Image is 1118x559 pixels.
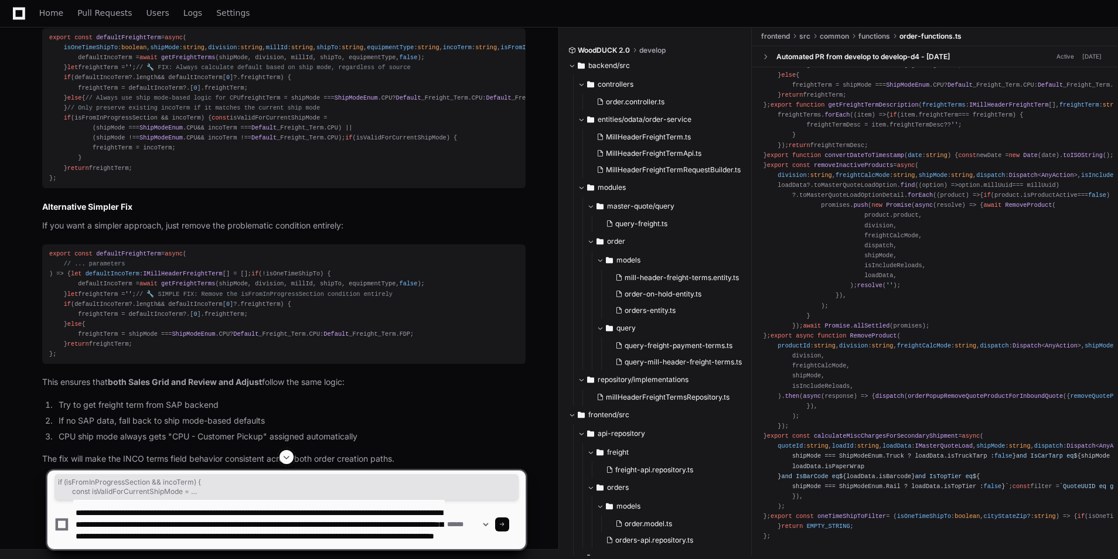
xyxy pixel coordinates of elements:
[1023,192,1077,199] span: isProductActive
[592,162,742,178] button: MillHeaderFreightTermRequestBuilder.ts
[49,249,519,359] div: = ( ) => { : [] = []; (!isOneTimeShipTo) { defaultIncoTerm = (shipMode, division, millId, shipTo,...
[86,270,139,277] span: defaultIncoTerm
[136,64,411,71] span: // 🔧 FIX: Always calculate default based on ship mode, regardless of source
[976,172,1005,179] span: dispatch
[611,338,742,354] button: query-freight-payment-terms.ts
[854,202,868,209] span: push
[886,202,911,209] span: Promise
[587,232,749,251] button: order
[400,54,418,61] span: false
[850,332,897,339] span: RemoveProduct
[785,393,800,400] span: then
[803,393,821,400] span: async
[251,134,277,141] span: Default
[781,91,803,98] span: return
[208,44,237,51] span: division
[926,152,947,159] span: string
[836,172,889,179] span: freightCalcMode
[42,376,526,389] p: This ensures that follow the same logic:
[857,282,882,289] span: resolve
[598,80,633,89] span: controllers
[367,44,414,51] span: equipmentType
[857,111,872,118] span: item
[1005,202,1052,209] span: RemoveProduct
[146,9,169,16] span: Users
[96,250,161,257] span: defaultFreightTerm
[67,104,320,111] span: // Only preserve existing incoTerm if it matches the current ship mode
[607,202,674,211] span: master-quote/query
[908,192,933,199] span: forEach
[193,84,197,91] span: 0
[984,192,991,199] span: if
[814,162,894,169] span: removeInactiveProducts
[829,101,919,108] span: getFreightTermDescription
[886,282,893,289] span: ''
[976,442,1005,449] span: shipMode
[578,46,630,55] span: WoodDUCK 2.0
[1023,81,1034,88] span: CPU
[857,442,879,449] span: string
[894,172,915,179] span: string
[611,270,742,286] button: mill-header-freight-terms.entity.ts
[67,64,78,71] span: let
[597,445,604,459] svg: Directory
[49,44,652,51] span: : , : , : , : , : , : , : , : | ,
[58,478,515,496] span: if (isFromInProgressSection && incoTerm) { const isValidForCurrentShipMode = (shipMode === ShipMo...
[67,291,78,298] span: let
[625,357,742,367] span: query-mill-header-freight-terms.ts
[486,94,512,101] span: Default
[226,301,230,308] span: 0
[125,291,132,298] span: ''
[832,442,854,449] span: loadId
[578,178,749,197] button: modules
[587,427,594,441] svg: Directory
[803,322,821,329] span: await
[204,311,244,318] span: freightTerm
[578,370,749,389] button: repository/implementations
[951,121,958,128] span: ''
[64,260,125,267] span: // ... parameters
[980,342,1008,349] span: dispatch
[587,77,594,91] svg: Directory
[400,280,418,287] span: false
[1041,172,1073,179] span: AnyAction
[125,64,132,71] span: ''
[400,330,410,338] span: FDP
[216,9,250,16] span: Settings
[824,152,904,159] span: convertDateToTimestamp
[611,354,742,370] button: query-mill-header-freight-terms.ts
[578,59,585,73] svg: Directory
[607,237,625,246] span: order
[799,32,810,41] span: src
[139,54,158,61] span: await
[824,111,850,118] span: forEach
[183,9,202,16] span: Logs
[597,319,749,338] button: query
[767,432,789,439] span: export
[143,270,223,277] span: IMillHeaderFreightTerm
[771,332,792,339] span: export
[919,111,959,118] span: freightTerm
[316,44,338,51] span: shipTo
[814,182,897,189] span: toMasterQuoteLoadOption
[807,442,829,449] span: string
[592,145,742,162] button: MillHeaderFreightTermApi.ts
[592,129,742,145] button: MillHeaderFreightTerm.ts
[251,270,258,277] span: if
[820,32,849,41] span: common
[776,52,950,62] div: Automated PR from develop to develop-d4 - [DATE]
[67,94,82,101] span: else
[475,44,497,51] span: string
[778,342,810,349] span: productId
[933,81,943,88] span: CPU
[625,341,732,350] span: query-freight-payment-terms.ts
[598,375,688,384] span: repository/implementations
[139,134,183,141] span: ShipModeEnum
[951,172,973,179] span: string
[183,44,204,51] span: string
[1066,442,1095,449] span: Dispatch
[186,134,197,141] span: CPU
[568,56,743,75] button: backend/src
[597,234,604,248] svg: Directory
[587,113,594,127] svg: Directory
